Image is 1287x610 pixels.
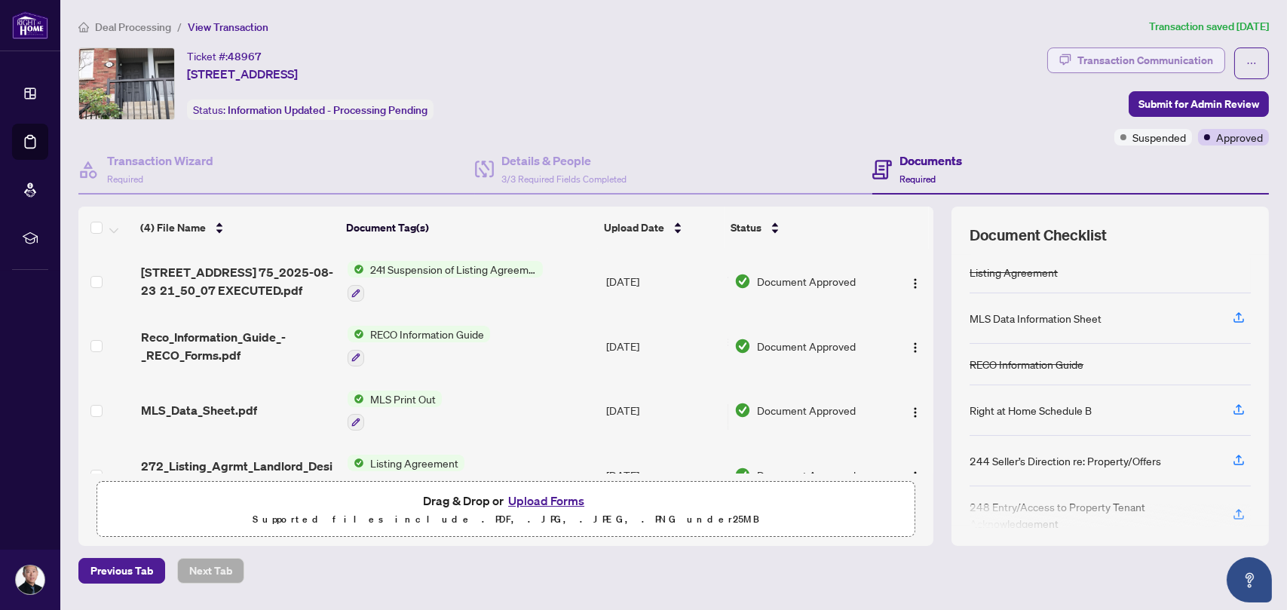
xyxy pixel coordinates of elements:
[903,269,927,293] button: Logo
[187,100,434,120] div: Status:
[970,264,1058,280] div: Listing Agreement
[228,103,427,117] span: Information Updated - Processing Pending
[16,566,44,594] img: Profile Icon
[228,50,262,63] span: 48967
[970,356,1083,372] div: RECO Information Guide
[909,277,921,290] img: Logo
[348,391,364,407] img: Status Icon
[106,510,905,529] p: Supported files include .PDF, .JPG, .JPEG, .PNG under 25 MB
[970,402,1092,418] div: Right at Home Schedule B
[731,219,761,236] span: Status
[177,18,182,35] li: /
[348,326,364,342] img: Status Icon
[600,443,728,507] td: [DATE]
[970,452,1161,469] div: 244 Seller’s Direction re: Property/Offers
[1216,129,1263,146] span: Approved
[1129,91,1269,117] button: Submit for Admin Review
[348,455,464,495] button: Status IconListing Agreement
[598,207,725,249] th: Upload Date
[340,207,597,249] th: Document Tag(s)
[970,225,1107,246] span: Document Checklist
[134,207,340,249] th: (4) File Name
[757,338,856,354] span: Document Approved
[970,498,1215,532] div: 248 Entry/Access to Property Tenant Acknowledgement
[600,249,728,314] td: [DATE]
[348,261,364,277] img: Status Icon
[141,401,257,419] span: MLS_Data_Sheet.pdf
[1149,18,1269,35] article: Transaction saved [DATE]
[1138,92,1259,116] span: Submit for Admin Review
[141,457,336,493] span: 272_Listing_Agrmt_Landlord_Designated_Rep_Agrmt_Auth_to_Offer_for_Lease_-_PropTx-[PERSON_NAME].pdf
[899,173,936,185] span: Required
[909,342,921,354] img: Logo
[734,402,751,418] img: Document Status
[107,152,213,170] h4: Transaction Wizard
[79,48,174,119] img: IMG-N12348759_1.jpg
[734,273,751,290] img: Document Status
[348,326,490,366] button: Status IconRECO Information Guide
[757,273,856,290] span: Document Approved
[600,314,728,379] td: [DATE]
[364,455,464,471] span: Listing Agreement
[504,491,589,510] button: Upload Forms
[1132,129,1186,146] span: Suspended
[177,558,244,584] button: Next Tab
[1227,557,1272,602] button: Open asap
[734,467,751,483] img: Document Status
[1077,48,1213,72] div: Transaction Communication
[348,391,442,431] button: Status IconMLS Print Out
[107,173,143,185] span: Required
[909,406,921,418] img: Logo
[903,398,927,422] button: Logo
[903,463,927,487] button: Logo
[364,326,490,342] span: RECO Information Guide
[187,65,298,83] span: [STREET_ADDRESS]
[1047,48,1225,73] button: Transaction Communication
[1246,58,1257,69] span: ellipsis
[187,48,262,65] div: Ticket #:
[140,219,206,236] span: (4) File Name
[188,20,268,34] span: View Transaction
[423,491,589,510] span: Drag & Drop or
[725,207,884,249] th: Status
[501,152,627,170] h4: Details & People
[600,379,728,443] td: [DATE]
[78,558,165,584] button: Previous Tab
[141,328,336,364] span: Reco_Information_Guide_-_RECO_Forms.pdf
[899,152,962,170] h4: Documents
[734,338,751,354] img: Document Status
[348,261,543,302] button: Status Icon241 Suspension of Listing Agreement - Authority to Offer for Sale
[970,310,1102,326] div: MLS Data Information Sheet
[604,219,664,236] span: Upload Date
[364,391,442,407] span: MLS Print Out
[12,11,48,39] img: logo
[909,471,921,483] img: Logo
[364,261,543,277] span: 241 Suspension of Listing Agreement - Authority to Offer for Sale
[141,263,336,299] span: [STREET_ADDRESS] 75_2025-08-23 21_50_07 EXECUTED.pdf
[95,20,171,34] span: Deal Processing
[501,173,627,185] span: 3/3 Required Fields Completed
[757,402,856,418] span: Document Approved
[90,559,153,583] span: Previous Tab
[757,467,856,483] span: Document Approved
[903,334,927,358] button: Logo
[78,22,89,32] span: home
[348,455,364,471] img: Status Icon
[97,482,915,538] span: Drag & Drop orUpload FormsSupported files include .PDF, .JPG, .JPEG, .PNG under25MB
